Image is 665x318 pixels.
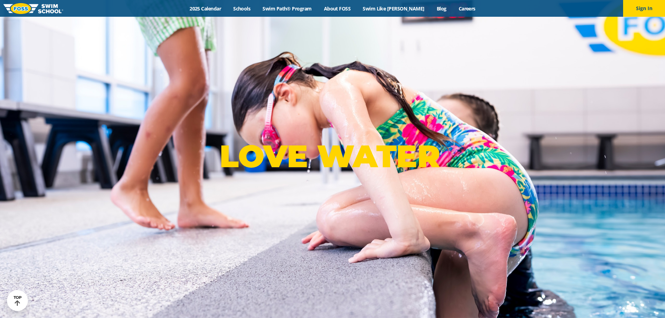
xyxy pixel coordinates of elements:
sup: ® [440,145,445,153]
img: FOSS Swim School Logo [3,3,63,14]
p: LOVE WATER [220,138,445,175]
div: TOP [14,295,22,306]
a: 2025 Calendar [184,5,227,12]
a: Schools [227,5,257,12]
a: Swim Path® Program [257,5,318,12]
a: Swim Like [PERSON_NAME] [357,5,431,12]
a: About FOSS [318,5,357,12]
a: Careers [452,5,481,12]
a: Blog [430,5,452,12]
